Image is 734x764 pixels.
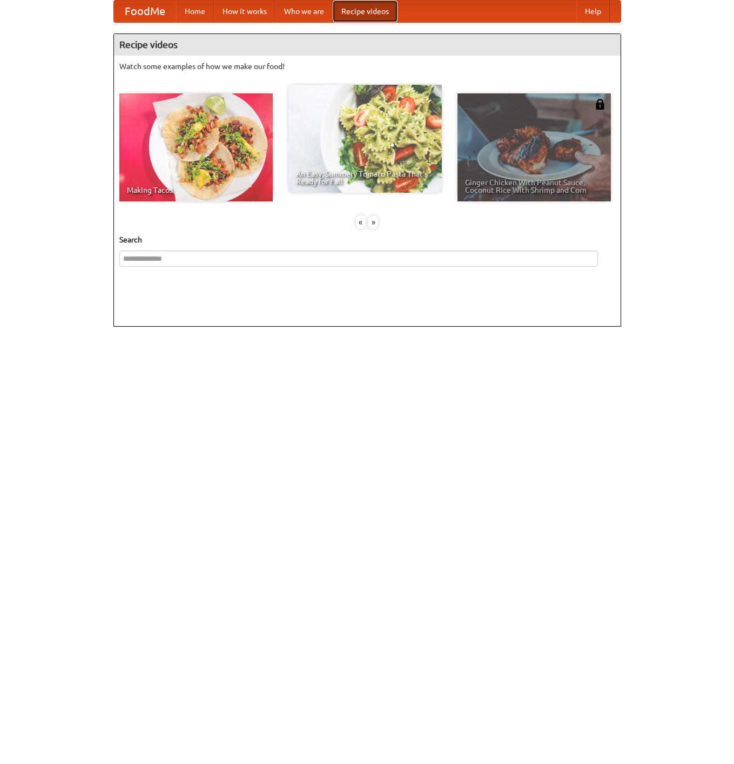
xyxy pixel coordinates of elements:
div: « [356,215,366,229]
h5: Search [119,234,615,245]
a: An Easy, Summery Tomato Pasta That's Ready for Fall [288,85,442,193]
h4: Recipe videos [114,34,621,56]
p: Watch some examples of how we make our food! [119,61,615,72]
a: Who we are [275,1,333,22]
div: » [368,215,378,229]
a: FoodMe [114,1,176,22]
a: Help [576,1,610,22]
a: Recipe videos [333,1,398,22]
span: Making Tacos [127,186,265,194]
span: An Easy, Summery Tomato Pasta That's Ready for Fall [296,170,434,185]
a: How it works [214,1,275,22]
img: 483408.png [595,99,605,110]
a: Home [176,1,214,22]
a: Making Tacos [119,93,273,201]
